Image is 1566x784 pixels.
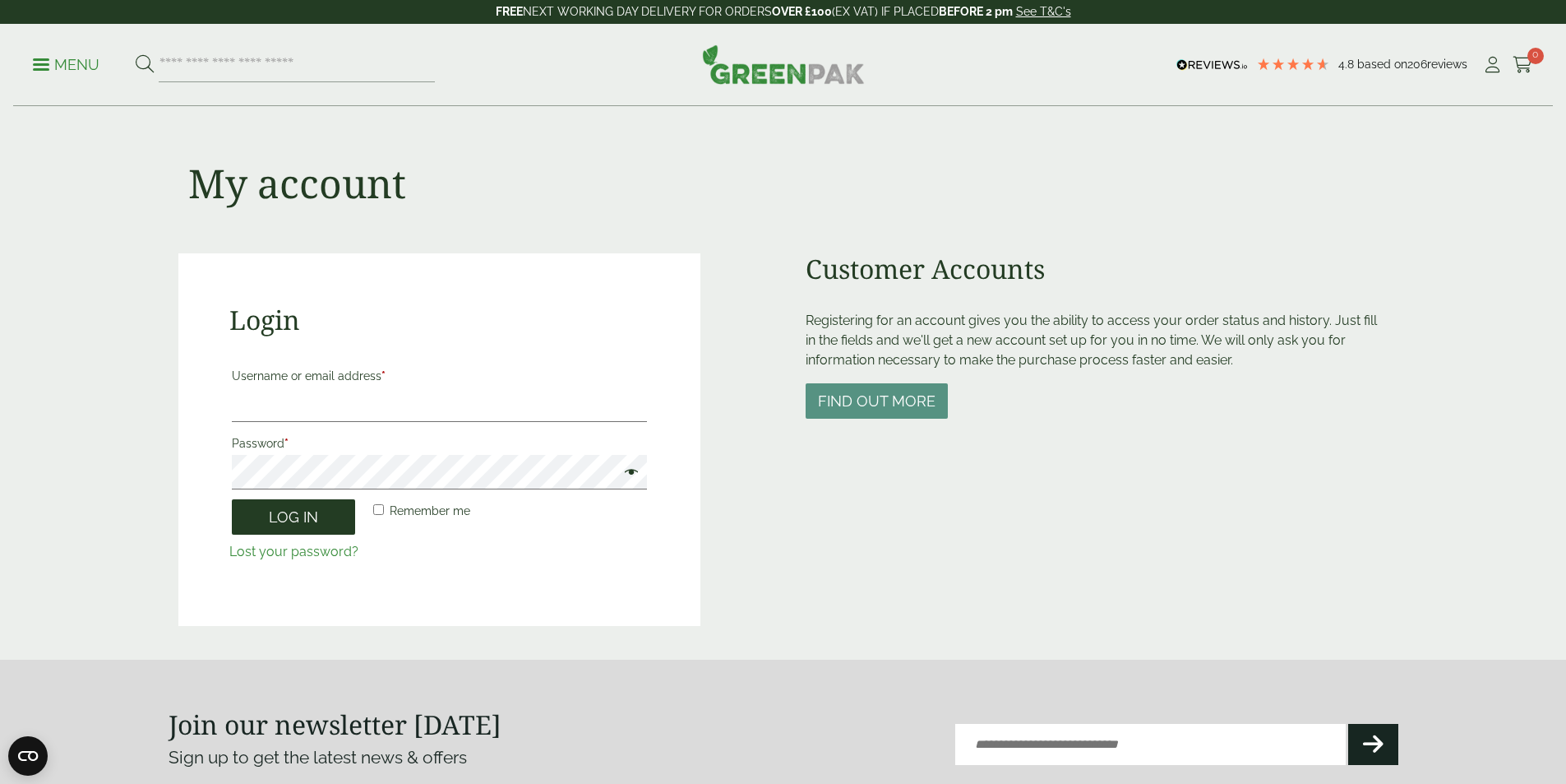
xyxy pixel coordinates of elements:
strong: FREE [496,5,523,18]
img: GreenPak Supplies [702,44,865,84]
button: Open CMP widget [8,736,48,776]
label: Username or email address [232,364,647,387]
strong: Join our newsletter [DATE] [169,707,501,742]
h2: Customer Accounts [806,253,1388,285]
p: Registering for an account gives you the ability to access your order status and history. Just fi... [806,311,1388,370]
p: Sign up to get the latest news & offers [169,745,722,771]
strong: BEFORE 2 pm [939,5,1013,18]
div: 4.79 Stars [1256,57,1330,72]
p: Menu [33,55,99,75]
span: Based on [1357,58,1407,71]
a: See T&C's [1016,5,1071,18]
a: Lost your password? [229,544,358,559]
button: Log in [232,499,355,535]
h2: Login [229,304,649,336]
a: Menu [33,55,99,72]
img: REVIEWS.io [1176,59,1248,71]
label: Password [232,432,647,455]
i: My Account [1482,57,1503,73]
span: 0 [1527,48,1544,64]
h1: My account [188,160,406,207]
span: Remember me [390,504,470,517]
span: 4.8 [1338,58,1357,71]
a: Find out more [806,394,948,410]
button: Find out more [806,383,948,419]
a: 0 [1513,53,1533,77]
input: Remember me [373,504,384,515]
strong: OVER £100 [772,5,832,18]
span: reviews [1427,58,1467,71]
i: Cart [1513,57,1533,73]
span: 206 [1407,58,1427,71]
